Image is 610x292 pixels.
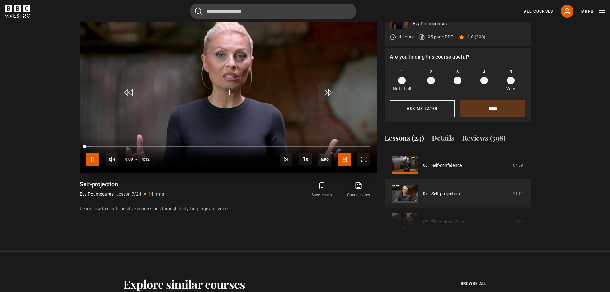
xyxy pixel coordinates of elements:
span: 1 [401,69,403,75]
p: Not at all [393,86,411,92]
h2: Explore similar courses [123,277,245,291]
p: Evy Poumpouras [413,21,525,27]
button: Details [432,133,454,146]
p: 14 mins [148,191,164,197]
span: 5 [509,69,512,75]
button: Ask me later [390,100,455,117]
button: Pause [86,153,99,166]
a: Course notes [340,180,377,199]
button: Lessons (24) [385,133,424,146]
button: Toggle navigation [581,8,605,15]
button: Save lesson [304,180,340,199]
a: browse all [461,280,487,288]
p: Learn how to create positive impressions through body language and voice. [80,205,377,212]
span: - [135,157,137,162]
a: 95 page PDF [419,34,453,40]
p: Very [505,86,517,92]
a: Self-projection [431,190,460,197]
span: auto [318,153,331,166]
button: Reviews (398) [462,133,506,146]
span: 0:00 [125,154,133,165]
button: Playback Rate [299,153,312,165]
span: 2 [430,69,432,75]
p: 4 hours [399,34,414,40]
a: All Courses [524,8,553,14]
p: Are you finding this course useful? [390,53,525,61]
div: Progress Bar [86,146,370,147]
span: 14:12 [140,154,150,165]
a: Self-confidence [431,162,462,169]
span: 4 [483,69,485,75]
p: 4.8 (398) [467,34,485,40]
button: Next Lesson [280,153,292,166]
button: Mute [106,153,118,166]
button: Fullscreen [357,153,370,166]
svg: BBC Maestro [5,5,30,18]
video-js: Video Player [80,5,377,173]
h1: Self-projection [80,180,164,188]
button: Captions [338,153,351,166]
p: Evy Poumpouras [80,191,114,197]
div: Current quality: 720p [318,153,331,166]
button: Submit the search query [195,7,203,15]
p: Lesson 7/24 [116,191,141,197]
input: Search [190,4,356,19]
span: 3 [456,69,459,75]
